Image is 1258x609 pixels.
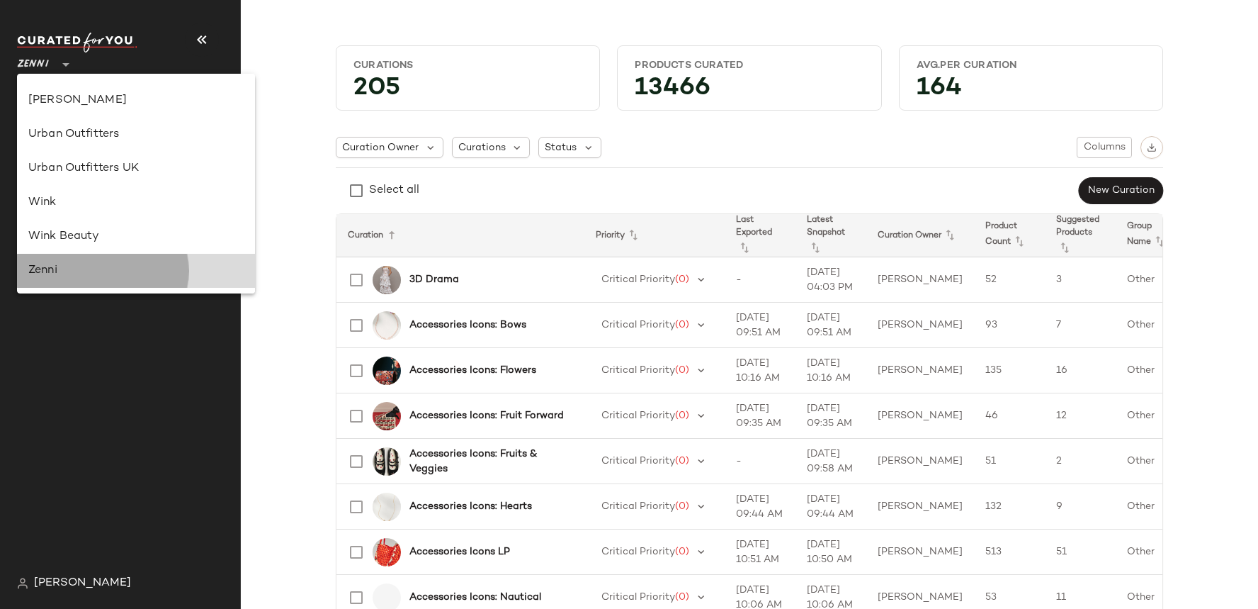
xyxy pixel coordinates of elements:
[17,33,137,52] img: cfy_white_logo.C9jOOHJF.svg
[601,365,675,376] span: Critical Priority
[409,499,532,514] b: Accessories Icons: Hearts
[675,410,689,421] span: (0)
[409,447,567,476] b: Accessories Icons: Fruits & Veggies
[1116,257,1186,303] td: Other
[974,303,1045,348] td: 93
[725,393,795,439] td: [DATE] 09:35 AM
[48,168,111,184] span: All Products
[1087,185,1155,196] span: New Curation
[409,544,510,559] b: Accessories Icons LP
[1045,303,1116,348] td: 7
[1116,214,1186,257] th: Group Name
[1045,439,1116,484] td: 2
[974,257,1045,303] td: 52
[373,266,401,294] img: 92526904_011_b
[45,140,101,156] span: Dashboard
[601,456,675,466] span: Critical Priority
[17,48,49,74] span: Zenni
[601,320,675,330] span: Critical Priority
[1079,177,1163,204] button: New Curation
[725,348,795,393] td: [DATE] 10:16 AM
[1045,530,1116,575] td: 51
[336,214,584,257] th: Curation
[905,78,1157,104] div: 164
[795,257,866,303] td: [DATE] 04:03 PM
[795,214,866,257] th: Latest Snapshot
[373,538,401,566] img: 103522066_070_b
[866,348,974,393] td: [PERSON_NAME]
[675,365,689,376] span: (0)
[1077,137,1132,158] button: Columns
[795,303,866,348] td: [DATE] 09:51 AM
[373,493,401,521] img: 105080691_072_b
[675,547,689,557] span: (0)
[342,78,594,104] div: 205
[1116,530,1186,575] td: Other
[601,501,675,512] span: Critical Priority
[795,393,866,439] td: [DATE] 09:35 AM
[601,410,675,421] span: Critical Priority
[353,59,582,72] div: Curations
[974,214,1045,257] th: Product Count
[48,196,141,213] span: Global Clipboards
[795,348,866,393] td: [DATE] 10:16 AM
[1147,143,1157,152] img: svg%3e
[409,363,536,378] b: Accessories Icons: Flowers
[974,439,1045,484] td: 51
[17,578,28,589] img: svg%3e
[675,274,689,285] span: (0)
[675,592,689,603] span: (0)
[623,78,875,104] div: 13466
[373,311,401,340] img: 104341623_066_b
[866,393,974,439] td: [PERSON_NAME]
[974,348,1045,393] td: 135
[725,439,795,484] td: -
[601,592,675,603] span: Critical Priority
[373,447,401,476] img: 103030789_001_b
[917,59,1145,72] div: Avg.per Curation
[369,182,419,199] div: Select all
[725,530,795,575] td: [DATE] 10:51 AM
[373,402,401,430] img: 103040366_012_b14
[409,272,459,287] b: 3D Drama
[458,140,506,155] span: Curations
[1045,393,1116,439] td: 12
[1045,257,1116,303] td: 3
[866,484,974,530] td: [PERSON_NAME]
[974,530,1045,575] td: 513
[1116,393,1186,439] td: Other
[675,501,689,512] span: (0)
[866,303,974,348] td: [PERSON_NAME]
[409,590,541,605] b: Accessories Icons: Nautical
[866,530,974,575] td: [PERSON_NAME]
[635,59,863,72] div: Products Curated
[974,484,1045,530] td: 132
[409,318,526,333] b: Accessories Icons: Bows
[601,547,675,557] span: Critical Priority
[795,439,866,484] td: [DATE] 09:58 AM
[725,303,795,348] td: [DATE] 09:51 AM
[99,225,117,241] span: (0)
[48,225,99,241] span: Curations
[1116,348,1186,393] td: Other
[725,214,795,257] th: Last Exported
[795,484,866,530] td: [DATE] 09:44 AM
[1045,484,1116,530] td: 9
[1116,303,1186,348] td: Other
[866,257,974,303] td: [PERSON_NAME]
[866,439,974,484] td: [PERSON_NAME]
[675,456,689,466] span: (0)
[601,274,675,285] span: Critical Priority
[141,196,159,213] span: (0)
[1045,214,1116,257] th: Suggested Products
[866,214,974,257] th: Curation Owner
[1116,439,1186,484] td: Other
[675,320,689,330] span: (0)
[373,357,401,385] img: 103040366_060_b14
[34,575,131,592] span: [PERSON_NAME]
[1045,348,1116,393] td: 16
[342,140,419,155] span: Curation Owner
[1116,484,1186,530] td: Other
[23,140,37,155] img: svg%3e
[545,140,577,155] span: Status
